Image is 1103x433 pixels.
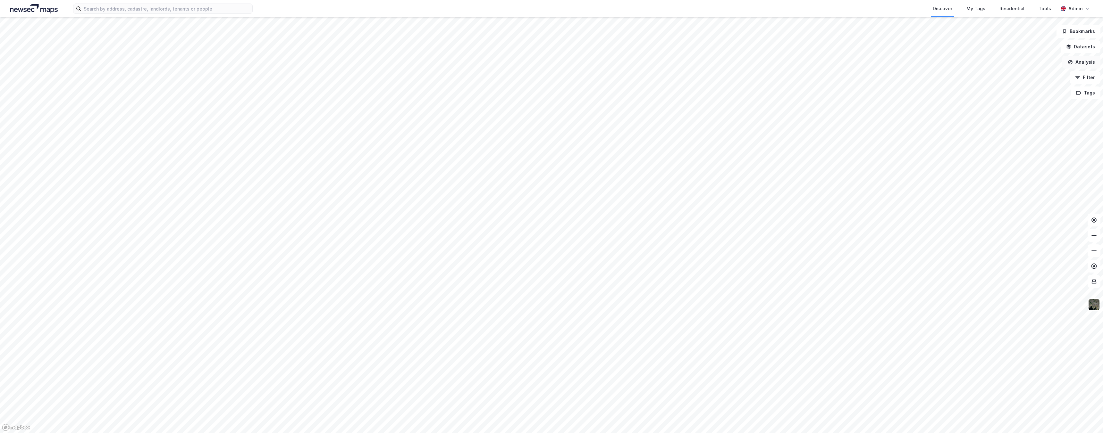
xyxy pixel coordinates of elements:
[1057,25,1100,38] button: Bookmarks
[1062,56,1100,69] button: Analysis
[966,5,985,12] div: My Tags
[81,4,252,13] input: Search by address, cadastre, landlords, tenants or people
[1088,298,1100,311] img: 9k=
[1071,86,1100,99] button: Tags
[2,424,30,431] a: Mapbox homepage
[1061,40,1100,53] button: Datasets
[1070,71,1100,84] button: Filter
[10,4,58,13] img: logo.a4113a55bc3d86da70a041830d287a7e.svg
[1039,5,1051,12] div: Tools
[933,5,952,12] div: Discover
[999,5,1024,12] div: Residential
[1071,402,1103,433] iframe: Chat Widget
[1068,5,1082,12] div: Admin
